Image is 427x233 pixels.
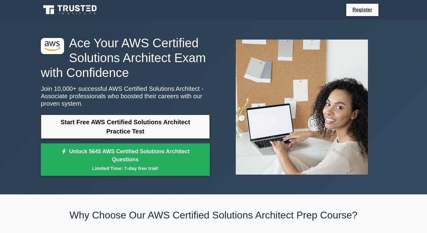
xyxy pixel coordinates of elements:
small: Limited Time: 7-day free trial! [49,165,202,172]
a: Start Free AWS Certified Solutions Architect Practice Test [41,115,210,139]
h2: Why Choose Our AWS Certified Solutions Architect Prep Course? [41,209,386,221]
a: Unlock 5645 AWS Certified Solutions Architect QuestionsLimited Time: 7-day free trial! [41,143,210,176]
p: Join 10,000+ successful AWS Certified Solutions Architect - Associate professionals who boosted t... [41,85,210,107]
h1: Ace Your AWS Certified Solutions Architect Exam with Confidence [41,36,210,80]
a: Register [349,6,376,14]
